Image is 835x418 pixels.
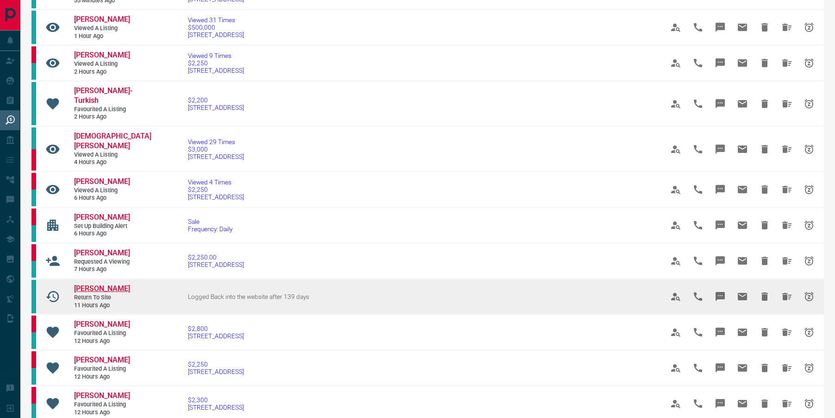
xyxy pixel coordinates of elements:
span: Call [687,285,709,308]
span: View Profile [665,93,687,115]
span: 2 hours ago [74,68,130,76]
span: Viewed a Listing [74,187,130,195]
span: Viewed a Listing [74,60,130,68]
span: Hide All from Alex Bromberg [776,250,798,272]
a: Viewed 29 Times$3,000[STREET_ADDRESS] [188,138,244,160]
span: Favourited a Listing [74,365,130,373]
div: property.ca [31,173,36,190]
span: $2,300 [188,396,244,404]
a: $2,200[STREET_ADDRESS] [188,96,244,111]
span: Hide [754,393,776,415]
span: Hide All from Ka Yue Lee [776,285,798,308]
div: property.ca [31,244,36,261]
span: [STREET_ADDRESS] [188,153,244,160]
span: Hide [754,93,776,115]
span: Message [709,52,731,74]
span: View Profile [665,321,687,343]
span: [STREET_ADDRESS] [188,332,244,340]
span: Return to Site [74,294,130,302]
span: Snooze [798,393,820,415]
span: [PERSON_NAME] [74,320,130,329]
a: [PERSON_NAME] [74,248,130,258]
span: 12 hours ago [74,409,130,417]
span: View Profile [665,357,687,379]
span: Hide [754,52,776,74]
span: [DEMOGRAPHIC_DATA][PERSON_NAME] [74,132,151,150]
span: View Profile [665,16,687,38]
a: $2,250[STREET_ADDRESS] [188,361,244,375]
span: [PERSON_NAME] [74,51,130,59]
span: Message [709,250,731,272]
span: Message [709,214,731,236]
span: [STREET_ADDRESS] [188,31,244,38]
span: View Profile [665,285,687,308]
span: [PERSON_NAME] [74,391,130,400]
span: Hide [754,214,776,236]
span: Hide [754,16,776,38]
span: Viewed 31 Times [188,16,244,24]
span: 4 hours ago [74,158,130,166]
span: $500,000 [188,24,244,31]
span: Snooze [798,16,820,38]
div: property.ca [31,387,36,404]
div: condos.ca [31,190,36,206]
a: [PERSON_NAME] [74,177,130,187]
span: Sale [188,218,232,225]
div: property.ca [31,351,36,368]
a: [PERSON_NAME] [74,213,130,222]
a: [PERSON_NAME] [74,320,130,329]
span: Hide [754,321,776,343]
div: property.ca [31,209,36,225]
div: condos.ca [31,280,36,313]
span: Message [709,393,731,415]
a: Viewed 4 Times$2,250[STREET_ADDRESS] [188,178,244,201]
span: Call [687,357,709,379]
div: condos.ca [31,225,36,242]
span: Snooze [798,52,820,74]
span: Email [731,16,754,38]
span: Viewed 9 Times [188,52,244,59]
span: Email [731,250,754,272]
span: Call [687,93,709,115]
a: Viewed 31 Times$500,000[STREET_ADDRESS] [188,16,244,38]
span: Email [731,321,754,343]
span: Call [687,138,709,160]
span: Snooze [798,285,820,308]
span: Message [709,357,731,379]
span: $2,250 [188,59,244,67]
span: Favourited a Listing [74,329,130,337]
span: Email [731,285,754,308]
div: condos.ca [31,332,36,349]
span: Hide All from Alex Bromberg [776,52,798,74]
span: Email [731,357,754,379]
span: Hide All from Anbo Yam [776,16,798,38]
span: Favourited a Listing [74,401,130,409]
span: View Profile [665,250,687,272]
a: SaleFrequency: Daily [188,218,232,233]
span: Viewed a Listing [74,25,130,32]
div: condos.ca [31,63,36,80]
span: Hide [754,250,776,272]
span: [PERSON_NAME] [74,15,130,24]
span: Call [687,178,709,201]
div: condos.ca [31,368,36,385]
span: [STREET_ADDRESS] [188,261,244,268]
span: Hide All from Alex Bromberg [776,214,798,236]
span: Hide All from Vaishnavi Shah [776,138,798,160]
span: Hide All from Alex Bromberg [776,357,798,379]
span: [PERSON_NAME] [74,284,130,293]
span: Message [709,321,731,343]
span: View Profile [665,138,687,160]
span: 11 hours ago [74,302,130,310]
span: [PERSON_NAME] [74,177,130,186]
span: [PERSON_NAME] [74,355,130,364]
span: View Profile [665,214,687,236]
span: $2,250 [188,186,244,193]
span: Call [687,393,709,415]
span: Message [709,16,731,38]
a: [PERSON_NAME] [74,355,130,365]
span: View Profile [665,52,687,74]
span: $2,250 [188,361,244,368]
span: Snooze [798,178,820,201]
div: condos.ca [31,82,36,125]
